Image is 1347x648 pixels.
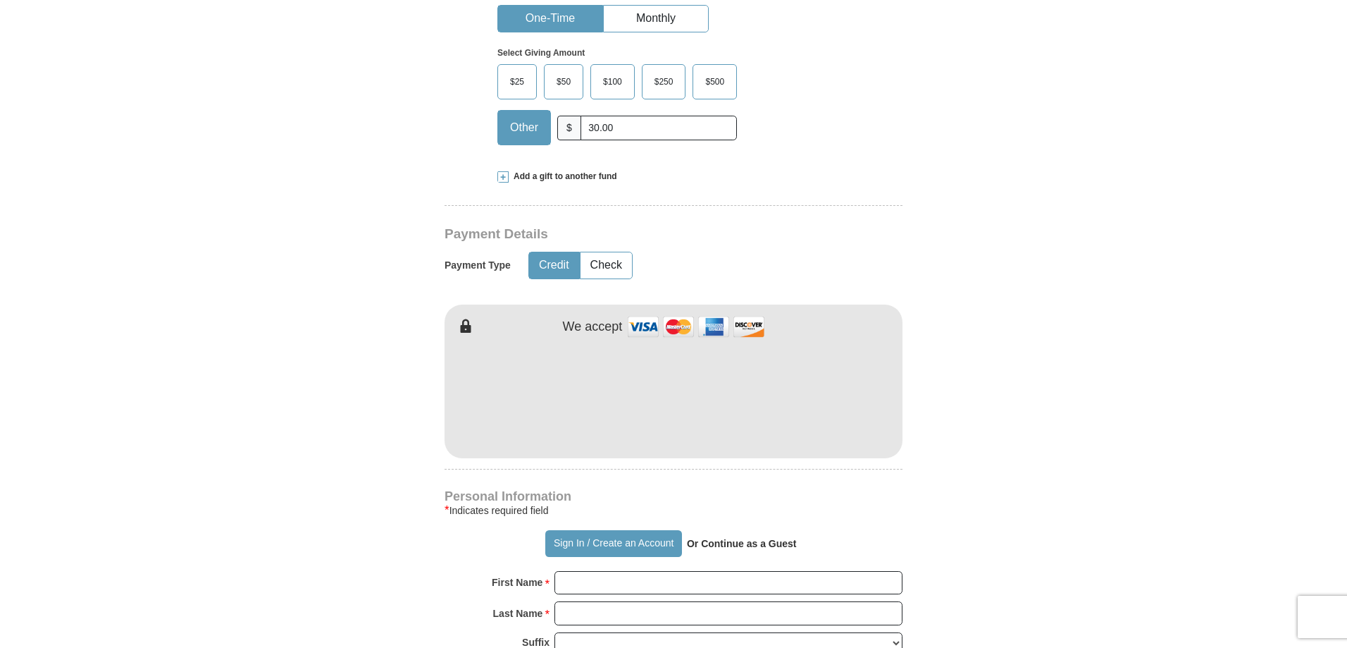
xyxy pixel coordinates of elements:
[492,573,542,592] strong: First Name
[497,48,585,58] strong: Select Giving Amount
[687,538,797,549] strong: Or Continue as a Guest
[626,312,766,342] img: credit cards accepted
[445,259,511,271] h5: Payment Type
[445,491,902,502] h4: Personal Information
[581,116,737,140] input: Other Amount
[557,116,581,140] span: $
[509,171,617,183] span: Add a gift to another fund
[563,319,623,335] h4: We accept
[545,530,681,557] button: Sign In / Create an Account
[581,252,632,279] button: Check
[445,502,902,519] div: Indicates required field
[647,71,681,92] span: $250
[503,117,545,138] span: Other
[493,604,543,623] strong: Last Name
[529,252,579,279] button: Credit
[498,6,602,32] button: One-Time
[698,71,731,92] span: $500
[604,6,708,32] button: Monthly
[596,71,629,92] span: $100
[503,71,531,92] span: $25
[445,226,804,243] h3: Payment Details
[550,71,578,92] span: $50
